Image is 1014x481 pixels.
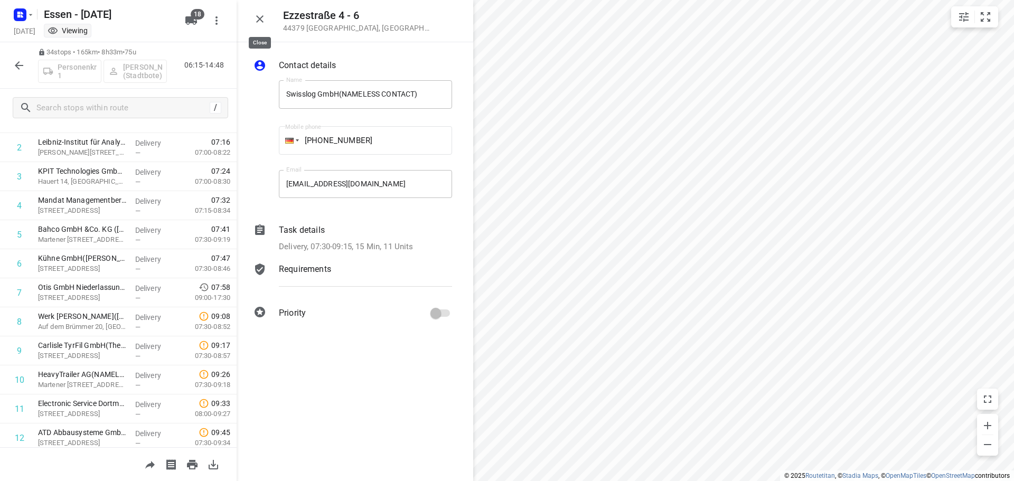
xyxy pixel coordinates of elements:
[279,224,325,237] p: Task details
[135,138,174,148] p: Delivery
[211,398,230,409] span: 09:33
[211,311,230,322] span: 09:08
[178,147,230,158] p: 07:00-08:22
[38,263,127,274] p: Beratgerstraße 19, Dortmund
[17,346,22,356] div: 9
[178,205,230,216] p: 07:15-08:34
[38,176,127,187] p: Hauert 14, [GEOGRAPHIC_DATA]
[253,59,452,74] div: Contact details
[135,428,174,439] p: Delivery
[279,126,299,155] div: Germany: + 49
[38,351,127,361] p: Bünnerhelfstraße 19, Dortmund
[139,459,161,469] span: Share route
[38,398,127,409] p: Electronic Service Dortmund GmbH(Sigrid Boxberg)
[135,167,174,177] p: Delivery
[38,205,127,216] p: Emil-Figge-Straße 80, Dortmund
[135,149,140,157] span: —
[279,263,331,276] p: Requirements
[36,100,210,116] input: Search stops within route
[135,381,140,389] span: —
[211,427,230,438] span: 09:45
[135,410,140,418] span: —
[211,195,230,205] span: 07:32
[178,380,230,390] p: 07:30-09:18
[181,10,202,31] button: 18
[182,459,203,469] span: Print route
[199,282,209,293] svg: Early
[199,340,209,351] svg: Late
[206,10,227,31] button: More
[178,234,230,245] p: 07:30-09:19
[931,472,975,479] a: OpenStreetMap
[135,196,174,206] p: Delivery
[38,253,127,263] p: Kühne GmbH(Stefanie Gendig)
[135,439,140,447] span: —
[17,201,22,211] div: 4
[135,225,174,235] p: Delivery
[279,59,336,72] p: Contact details
[135,178,140,186] span: —
[38,311,127,322] p: Werk Dorstfeld(Steven Kletezka)
[283,10,431,22] h5: Ezzestraße 4 - 6
[38,137,127,147] p: Leibniz-Institut für Analytische Wissenschaften - Standort Campus([PERSON_NAME])
[886,472,926,479] a: OpenMapTiles
[125,48,136,56] span: 75u
[135,312,174,323] p: Delivery
[842,472,878,479] a: Stadia Maps
[38,369,127,380] p: HeavyTrailer AG(NAMELESS CONTACT)
[135,283,174,294] p: Delivery
[38,224,127,234] p: Bahco GmbH &Co. KG (Bjoern Bos)
[211,282,230,293] span: 07:58
[199,369,209,380] svg: Late
[17,172,22,182] div: 3
[211,369,230,380] span: 09:26
[211,224,230,234] span: 07:41
[135,254,174,265] p: Delivery
[135,341,174,352] p: Delivery
[135,352,140,360] span: —
[135,294,140,302] span: —
[15,404,24,414] div: 11
[135,207,140,215] span: —
[38,166,127,176] p: KPIT Technologies GmbH(Adriana Triculescu)
[211,137,230,147] span: 07:16
[210,102,221,114] div: /
[199,398,209,409] svg: Late
[135,370,174,381] p: Delivery
[38,322,127,332] p: Auf dem Brümmer 20, Dortmund
[178,293,230,303] p: 09:00-17:30
[38,147,127,158] p: Otto-Hahn-Straße 6B, Dortmund
[285,124,321,130] label: Mobile phone
[135,399,174,410] p: Delivery
[203,459,224,469] span: Download route
[178,438,230,448] p: 07:30-09:34
[38,293,127,303] p: [STREET_ADDRESS]
[38,438,127,448] p: Karolinenstraße 18, Dortmund
[48,25,88,36] div: You are currently in view mode. To make any changes, go to edit project.
[805,472,835,479] a: Routetitan
[279,307,306,319] p: Priority
[135,323,140,331] span: —
[178,351,230,361] p: 07:30-08:57
[15,375,24,385] div: 10
[253,224,452,253] div: Task detailsDelivery, 07:30-09:15, 15 Min, 11 Units
[211,253,230,263] span: 07:47
[283,24,431,32] p: 44379 [GEOGRAPHIC_DATA] , [GEOGRAPHIC_DATA]
[38,380,127,390] p: Martener Hellweg 100, Dortmund
[135,265,140,273] span: —
[951,6,998,27] div: small contained button group
[123,48,125,56] span: •
[975,6,996,27] button: Fit zoom
[38,282,127,293] p: Otis GmbH Niederlassung Ruhr(Lilly Rosabel Manhoff)
[211,340,230,351] span: 09:17
[199,427,209,438] svg: Late
[253,263,452,295] div: Requirements
[161,459,182,469] span: Print shipping labels
[211,166,230,176] span: 07:24
[178,322,230,332] p: 07:30-08:52
[38,48,167,58] p: 34 stops • 165km • 8h33m
[191,9,204,20] span: 18
[178,263,230,274] p: 07:30-08:46
[17,317,22,327] div: 8
[279,241,414,253] p: Delivery, 07:30-09:15, 15 Min, 11 Units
